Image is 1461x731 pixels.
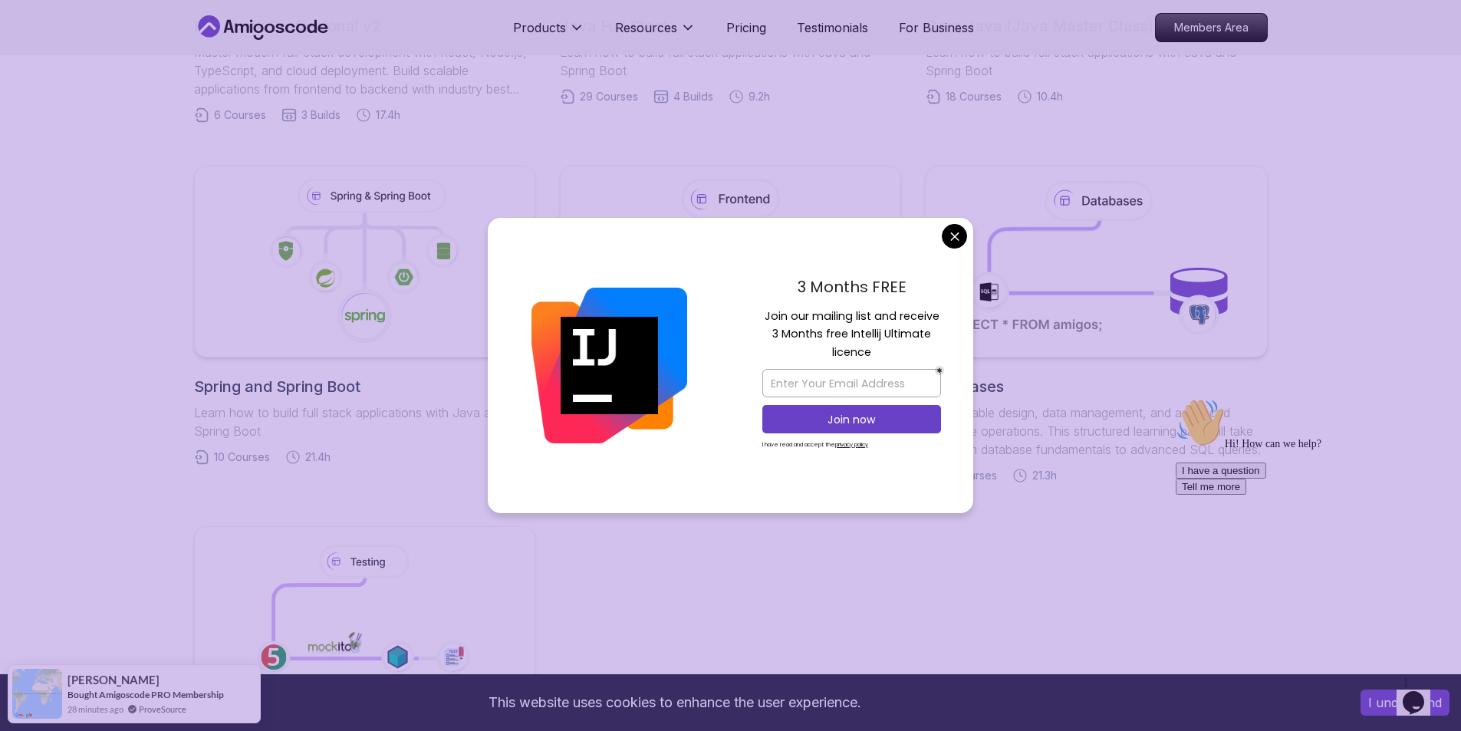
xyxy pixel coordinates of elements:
[305,449,331,465] span: 21.4h
[560,43,901,80] p: Learn how to build full stack applications with Java and Spring Boot
[513,18,584,49] button: Products
[6,46,152,58] span: Hi! How can we help?
[6,6,55,55] img: :wave:
[67,689,97,700] span: Bought
[12,686,1338,719] div: This website uses cookies to enhance the user experience.
[926,43,1267,80] p: Learn how to build full stack applications with Java and Spring Boot
[67,673,160,687] span: [PERSON_NAME]
[12,669,62,719] img: provesource social proof notification image
[1156,14,1267,41] p: Members Area
[615,18,677,37] p: Resources
[214,449,270,465] span: 10 Courses
[926,166,1267,483] a: DatabasesMaster table design, data management, and advanced database operations. This structured ...
[6,71,97,87] button: I have a question
[926,403,1267,459] p: Master table design, data management, and advanced database operations. This structured learning ...
[1037,89,1063,104] span: 10.4h
[139,703,186,716] a: ProveSource
[194,376,535,397] h2: Spring and Spring Boot
[6,6,282,103] div: 👋Hi! How can we help?I have a questionTell me more
[1397,670,1446,716] iframe: chat widget
[1155,13,1268,42] a: Members Area
[67,703,123,716] span: 28 minutes ago
[1361,690,1449,716] button: Accept cookies
[301,107,341,123] span: 3 Builds
[797,18,868,37] a: Testimonials
[726,18,766,37] a: Pricing
[1032,468,1057,483] span: 21.3h
[376,107,400,123] span: 17.4h
[214,107,266,123] span: 6 Courses
[899,18,974,37] a: For Business
[194,403,535,440] p: Learn how to build full stack applications with Java and Spring Boot
[194,166,535,465] a: Spring and Spring BootLearn how to build full stack applications with Java and Spring Boot10 Cour...
[1170,392,1446,662] iframe: chat widget
[99,689,224,700] a: Amigoscode PRO Membership
[749,89,770,104] span: 9.2h
[513,18,566,37] p: Products
[926,376,1267,397] h2: Databases
[6,87,77,103] button: Tell me more
[673,89,713,104] span: 4 Builds
[560,166,901,483] a: Frontend DeveloperMaster modern frontend development from basics to advanced React applications. ...
[194,43,535,98] p: Master modern full-stack development with React, Node.js, TypeScript, and cloud deployment. Build...
[615,18,696,49] button: Resources
[580,89,638,104] span: 29 Courses
[946,89,1002,104] span: 18 Courses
